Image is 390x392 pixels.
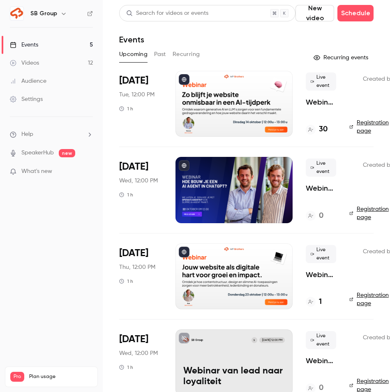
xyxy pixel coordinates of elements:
[10,41,38,49] div: Events
[119,71,162,137] div: Oct 14 Tue, 12:00 PM (Europe/Amsterdam)
[126,9,208,18] div: Search for videos or events
[119,247,148,260] span: [DATE]
[10,77,46,85] div: Audience
[183,366,285,387] p: Webinar van lead naar loyaliteit
[119,91,155,99] span: Tue, 12:00 PM
[295,5,334,21] button: New video
[306,97,336,107] a: Webinar: zo blijft je website onmisbaar in een AI-tijdperk
[119,105,133,112] div: 1 h
[119,48,148,61] button: Upcoming
[306,245,336,263] span: Live event
[29,373,92,380] span: Plan usage
[119,177,158,185] span: Wed, 12:00 PM
[306,356,336,366] a: Webinar van lead naar loyaliteit
[306,159,336,177] span: Live event
[10,372,24,382] span: Pro
[319,210,323,222] h4: 0
[119,263,155,271] span: Thu, 12:00 PM
[10,59,39,67] div: Videos
[306,72,336,91] span: Live event
[119,35,144,44] h1: Events
[319,124,328,135] h4: 30
[59,149,75,157] span: new
[310,51,374,64] button: Recurring events
[119,74,148,87] span: [DATE]
[306,296,322,308] a: 1
[306,124,328,135] a: 30
[306,270,336,280] a: Webinar: jouw website als digitale hart voor groei en impact
[251,337,258,343] div: S
[154,48,166,61] button: Past
[10,130,93,139] li: help-dropdown-opener
[119,243,162,309] div: Oct 23 Thu, 12:00 PM (Europe/Amsterdam)
[119,157,162,223] div: Oct 22 Wed, 12:00 PM (Europe/Amsterdam)
[306,183,336,193] a: Webinar: hoe bouw je een AI Agent in ChatGPT?
[21,130,33,139] span: Help
[306,331,336,349] span: Live event
[119,364,133,371] div: 1 h
[21,149,54,157] a: SpeakerHub
[173,48,200,61] button: Recurring
[319,296,322,308] h4: 1
[191,338,203,342] p: SB Group
[119,278,133,285] div: 1 h
[119,333,148,346] span: [DATE]
[337,5,374,21] button: Schedule
[119,160,148,173] span: [DATE]
[10,7,23,20] img: SB Group
[21,167,52,176] span: What's new
[30,9,57,18] h6: SB Group
[306,210,323,222] a: 0
[83,168,93,175] iframe: Noticeable Trigger
[259,337,284,343] span: [DATE] 12:00 PM
[119,349,158,357] span: Wed, 12:00 PM
[119,191,133,198] div: 1 h
[10,95,43,103] div: Settings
